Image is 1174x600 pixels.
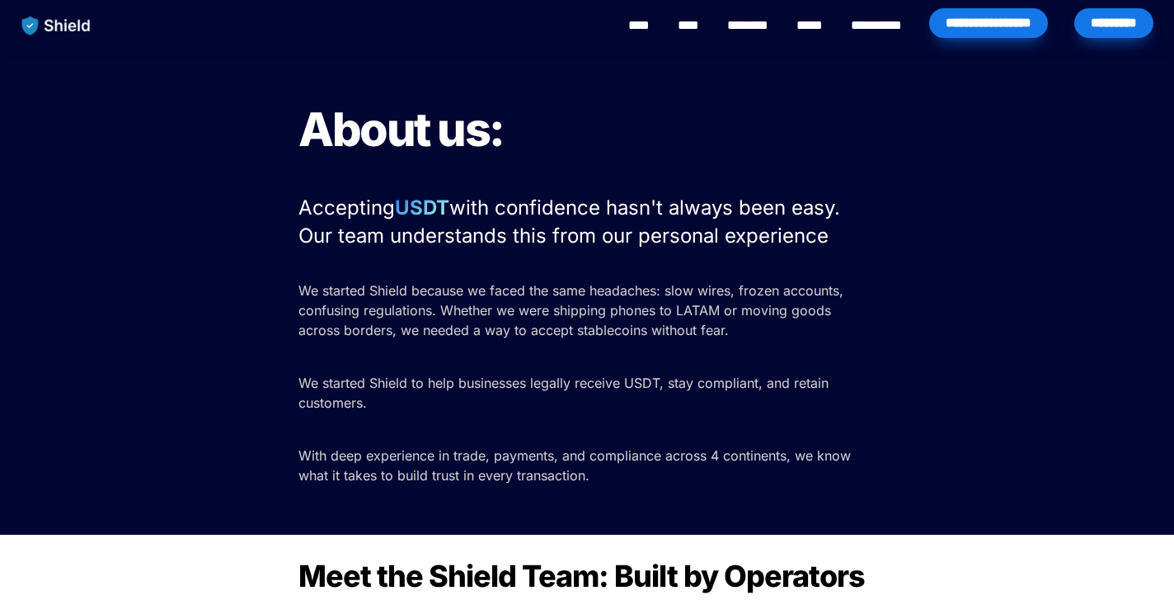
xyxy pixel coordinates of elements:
[298,447,855,484] span: With deep experience in trade, payments, and compliance across 4 continents, we know what it take...
[14,8,99,43] img: website logo
[298,196,395,220] span: Accepting
[298,375,833,411] span: We started Shield to help businesses legally receive USDT, stay compliant, and retain customers.
[395,196,449,220] strong: USDT
[298,282,848,338] span: We started Shield because we faced the same headaches: slow wires, frozen accounts, confusing reg...
[298,196,846,248] span: with confidence hasn't always been easy. Our team understands this from our personal experience
[298,102,504,158] span: About us:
